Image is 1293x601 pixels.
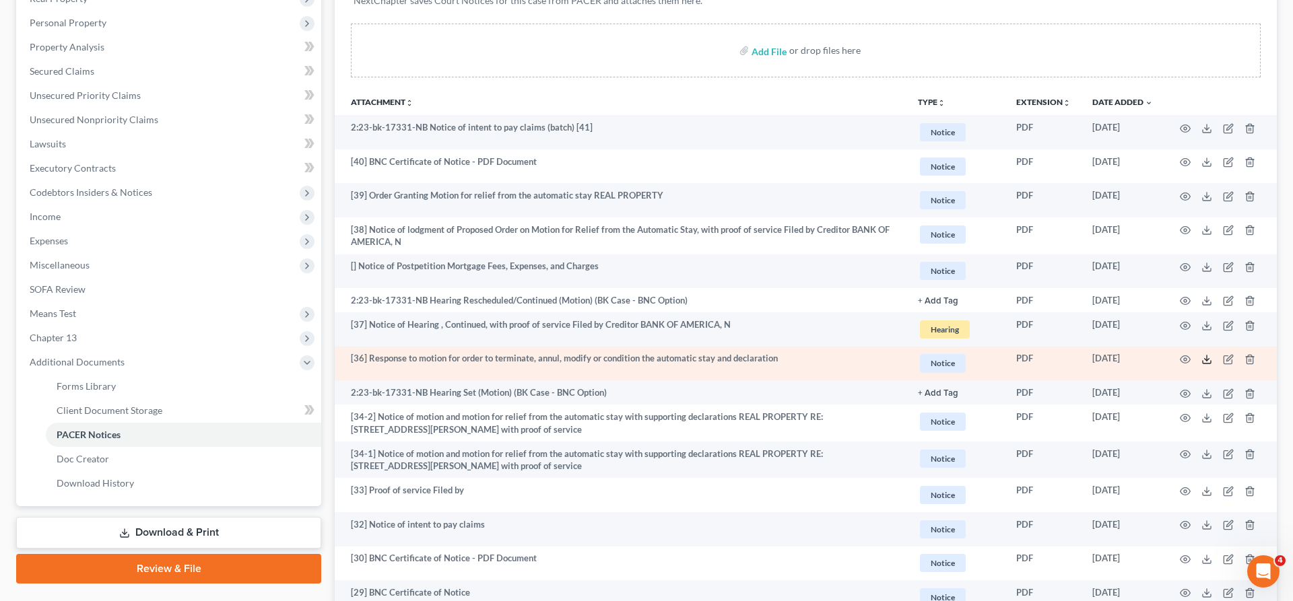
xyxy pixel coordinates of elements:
td: [DATE] [1082,478,1164,512]
a: Notice [918,552,995,574]
a: Hearing [918,318,995,341]
span: Unsecured Priority Claims [30,90,141,101]
span: Property Analysis [30,41,104,52]
td: PDF [1005,380,1082,404]
a: Download History [46,471,321,495]
td: [DATE] [1082,115,1164,149]
td: [34-1] Notice of motion and motion for relief from the automatic stay with supporting declaration... [335,441,907,479]
span: Hearing [920,320,970,339]
a: Notice [918,155,995,178]
a: Notice [918,189,995,211]
a: Date Added expand_more [1092,97,1153,107]
span: Download History [57,477,134,489]
td: [39] Order Granting Motion for relief from the automatic stay REAL PROPERTY [335,183,907,217]
a: Notice [918,448,995,470]
td: PDF [1005,512,1082,546]
button: TYPEunfold_more [918,98,946,107]
span: SOFA Review [30,283,86,295]
a: Download & Print [16,517,321,549]
span: Miscellaneous [30,259,90,271]
a: Lawsuits [19,132,321,156]
td: [36] Response to motion for order to terminate, annul, modify or condition the automatic stay and... [335,347,907,381]
span: Secured Claims [30,65,94,77]
span: Codebtors Insiders & Notices [30,186,152,198]
span: PACER Notices [57,429,121,440]
a: PACER Notices [46,423,321,447]
span: Client Document Storage [57,404,162,416]
a: Doc Creator [46,447,321,471]
td: [DATE] [1082,312,1164,347]
div: or drop files here [789,44,861,57]
span: Notice [920,520,966,538]
a: Forms Library [46,374,321,398]
td: PDF [1005,441,1082,479]
span: Notice [920,262,966,280]
td: [DATE] [1082,546,1164,581]
td: 2:23-bk-17331-NB Hearing Set (Motion) (BK Case - BNC Option) [335,380,907,404]
td: PDF [1005,404,1082,441]
a: Extensionunfold_more [1016,97,1071,107]
span: Notice [920,450,966,468]
td: PDF [1005,312,1082,347]
a: Notice [918,411,995,433]
iframe: Intercom live chat [1247,555,1280,588]
span: Notice [920,225,966,244]
td: PDF [1005,546,1082,581]
a: Notice [918,518,995,540]
td: [] Notice of Postpetition Mortgage Fees, Expenses, and Charges [335,254,907,289]
td: [DATE] [1082,183,1164,217]
i: unfold_more [405,99,413,107]
a: Client Document Storage [46,398,321,423]
i: expand_more [1145,99,1153,107]
td: [37] Notice of Hearing , Continued, with proof of service Filed by Creditor BANK OF AMERICA, N [335,312,907,347]
td: [DATE] [1082,254,1164,289]
td: PDF [1005,347,1082,381]
span: Notice [920,123,966,141]
a: SOFA Review [19,277,321,302]
a: Notice [918,352,995,374]
td: [38] Notice of lodgment of Proposed Order on Motion for Relief from the Automatic Stay, with proo... [335,217,907,254]
td: [DATE] [1082,441,1164,479]
span: Unsecured Nonpriority Claims [30,114,158,125]
td: PDF [1005,254,1082,289]
i: unfold_more [937,99,946,107]
span: Income [30,211,61,222]
span: Notice [920,554,966,572]
span: Lawsuits [30,138,66,149]
span: Notice [920,191,966,209]
span: Chapter 13 [30,332,77,343]
span: Notice [920,413,966,431]
a: Unsecured Priority Claims [19,83,321,108]
td: [DATE] [1082,380,1164,404]
a: Notice [918,484,995,506]
td: PDF [1005,183,1082,217]
td: PDF [1005,288,1082,312]
span: Additional Documents [30,356,125,367]
a: + Add Tag [918,294,995,307]
td: 2:23-bk-17331-NB Notice of intent to pay claims (batch) [41] [335,115,907,149]
td: PDF [1005,115,1082,149]
td: [DATE] [1082,404,1164,441]
td: [DATE] [1082,347,1164,381]
a: Unsecured Nonpriority Claims [19,108,321,132]
a: Property Analysis [19,35,321,59]
span: Notice [920,486,966,504]
span: Notice [920,354,966,372]
button: + Add Tag [918,389,958,398]
td: [34-2] Notice of motion and motion for relief from the automatic stay with supporting declaration... [335,404,907,441]
td: 2:23-bk-17331-NB Hearing Rescheduled/Continued (Motion) (BK Case - BNC Option) [335,288,907,312]
span: Means Test [30,308,76,319]
a: Notice [918,121,995,143]
a: Executory Contracts [19,156,321,180]
td: PDF [1005,149,1082,184]
td: PDF [1005,217,1082,254]
span: Expenses [30,235,68,246]
span: 4 [1275,555,1286,566]
td: [DATE] [1082,512,1164,546]
a: Notice [918,260,995,282]
button: + Add Tag [918,297,958,306]
td: PDF [1005,478,1082,512]
span: Notice [920,157,966,176]
a: Notice [918,223,995,246]
i: unfold_more [1063,99,1071,107]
